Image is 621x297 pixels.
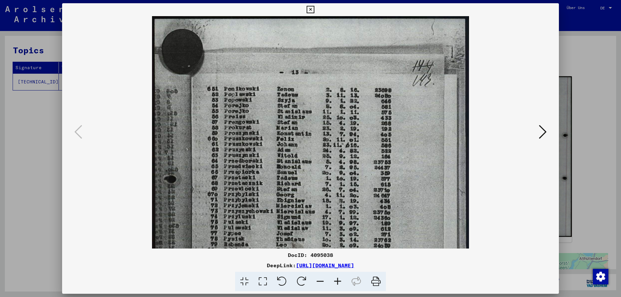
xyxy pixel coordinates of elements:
img: Zustimmung ändern [593,269,608,284]
div: Zustimmung ändern [593,269,608,284]
div: DocID: 4095038 [62,251,559,259]
a: [URL][DOMAIN_NAME] [296,262,354,269]
div: DeepLink: [62,261,559,269]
